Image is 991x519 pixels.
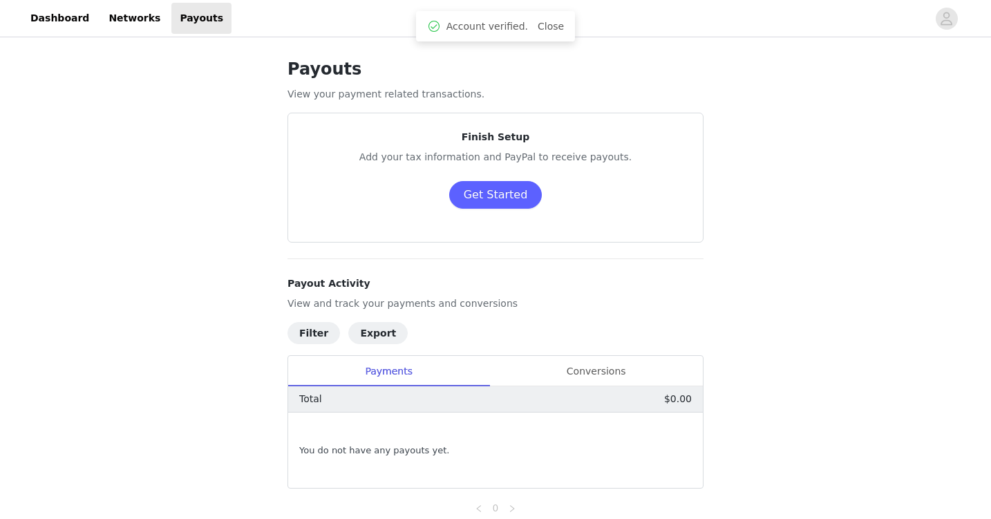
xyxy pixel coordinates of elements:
[288,356,489,387] div: Payments
[348,322,408,344] button: Export
[287,57,704,82] h1: Payouts
[489,356,703,387] div: Conversions
[299,392,322,406] p: Total
[287,276,704,291] h4: Payout Activity
[305,150,686,164] p: Add your tax information and PayPal to receive payouts.
[171,3,232,34] a: Payouts
[449,181,542,209] button: Get Started
[305,130,686,144] p: Finish Setup
[22,3,97,34] a: Dashboard
[446,19,528,34] span: Account verified.
[471,500,487,516] li: Previous Page
[538,21,564,32] a: Close
[287,296,704,311] p: View and track your payments and conversions
[664,392,692,406] p: $0.00
[100,3,169,34] a: Networks
[504,500,520,516] li: Next Page
[508,504,516,513] i: icon: right
[287,322,340,344] button: Filter
[475,504,483,513] i: icon: left
[287,87,704,102] p: View your payment related transactions.
[488,500,503,516] a: 0
[487,500,504,516] li: 0
[940,8,953,30] div: avatar
[299,444,449,457] span: You do not have any payouts yet.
